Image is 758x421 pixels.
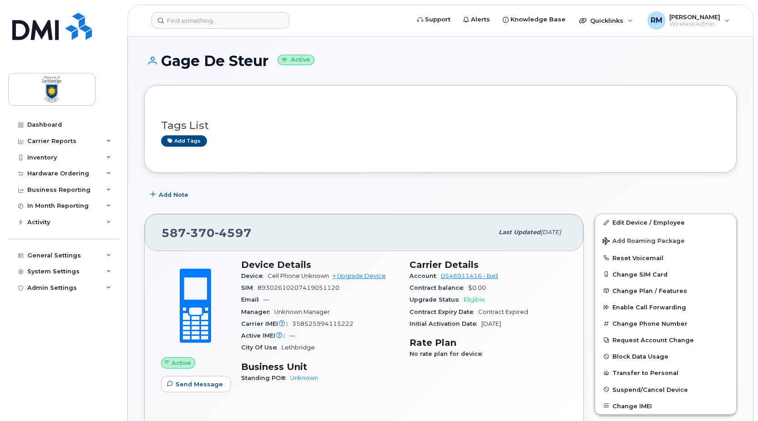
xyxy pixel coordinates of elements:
[161,135,207,147] a: Add tags
[541,229,561,236] span: [DATE]
[186,226,215,240] span: 370
[409,337,567,348] h3: Rate Plan
[595,381,736,398] button: Suspend/Cancel Device
[409,272,441,279] span: Account
[241,332,289,339] span: Active IMEI
[595,266,736,282] button: Change SIM Card
[441,272,498,279] a: 0546911416 - Bell
[333,272,386,279] a: + Upgrade Device
[595,231,736,250] button: Add Roaming Package
[144,186,196,203] button: Add Note
[595,299,736,315] button: Enable Call Forwarding
[258,284,339,291] span: 89302610207419051120
[263,296,269,303] span: —
[176,380,223,389] span: Send Message
[241,272,268,279] span: Device
[595,398,736,414] button: Change IMEI
[241,375,290,381] span: Standing PO#
[595,332,736,348] button: Request Account Change
[409,284,468,291] span: Contract balance
[468,284,486,291] span: $0.00
[409,320,481,327] span: Initial Activation Date
[161,376,231,392] button: Send Message
[162,226,252,240] span: 587
[241,320,292,327] span: Carrier IMEI
[478,308,528,315] span: Contract Expired
[595,214,736,231] a: Edit Device / Employee
[409,259,567,270] h3: Carrier Details
[278,55,314,65] small: Active
[241,259,399,270] h3: Device Details
[595,348,736,365] button: Block Data Usage
[292,320,354,327] span: 358525994115222
[612,386,688,393] span: Suspend/Cancel Device
[481,320,501,327] span: [DATE]
[409,296,464,303] span: Upgrade Status
[595,315,736,332] button: Change Phone Number
[595,250,736,266] button: Reset Voicemail
[144,53,737,69] h1: Gage De Steur
[464,296,485,303] span: Eligible
[268,272,329,279] span: Cell Phone Unknown
[602,237,685,246] span: Add Roaming Package
[612,304,686,311] span: Enable Call Forwarding
[595,282,736,299] button: Change Plan / Features
[290,375,318,381] a: Unknown
[409,308,478,315] span: Contract Expiry Date
[241,296,263,303] span: Email
[241,284,258,291] span: SIM
[241,361,399,372] h3: Business Unit
[241,308,274,315] span: Manager
[215,226,252,240] span: 4597
[612,287,687,294] span: Change Plan / Features
[274,308,330,315] span: Unknown Manager
[499,229,541,236] span: Last updated
[409,350,487,357] span: No rate plan for device
[159,190,188,199] span: Add Note
[172,359,191,367] span: Active
[282,344,315,351] span: Lethbridge
[289,332,295,339] span: —
[241,344,282,351] span: City Of Use
[161,120,720,131] h3: Tags List
[595,365,736,381] button: Transfer to Personal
